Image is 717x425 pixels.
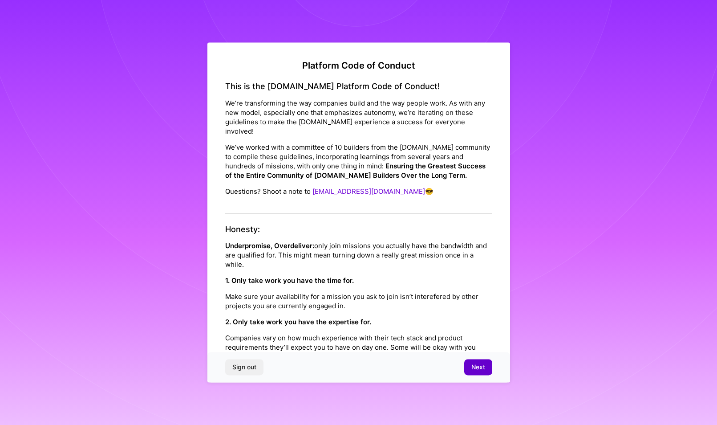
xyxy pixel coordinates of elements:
h4: Honesty: [225,225,492,234]
p: Questions? Shoot a note to 😎 [225,187,492,196]
button: Sign out [225,360,263,376]
strong: Ensuring the Greatest Success of the Entire Community of [DOMAIN_NAME] Builders Over the Long Term. [225,162,486,180]
span: Next [471,363,485,372]
strong: 1. Only take work you have the time for. [225,277,354,285]
p: We’re transforming the way companies build and the way people work. As with any new model, especi... [225,98,492,136]
span: Sign out [232,363,256,372]
p: only join missions you actually have the bandwidth and are qualified for. This might mean turning... [225,241,492,270]
h4: This is the [DOMAIN_NAME] Platform Code of Conduct! [225,82,492,91]
strong: 2. Only take work you have the expertise for. [225,318,371,327]
strong: Underpromise, Overdeliver: [225,242,314,250]
a: [EMAIL_ADDRESS][DOMAIN_NAME] [312,187,425,196]
h2: Platform Code of Conduct [225,60,492,71]
p: Companies vary on how much experience with their tech stack and product requirements they’ll expe... [225,334,492,362]
p: Make sure your availability for a mission you ask to join isn’t interefered by other projects you... [225,292,492,311]
button: Next [464,360,492,376]
p: We’ve worked with a committee of 10 builders from the [DOMAIN_NAME] community to compile these gu... [225,143,492,180]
